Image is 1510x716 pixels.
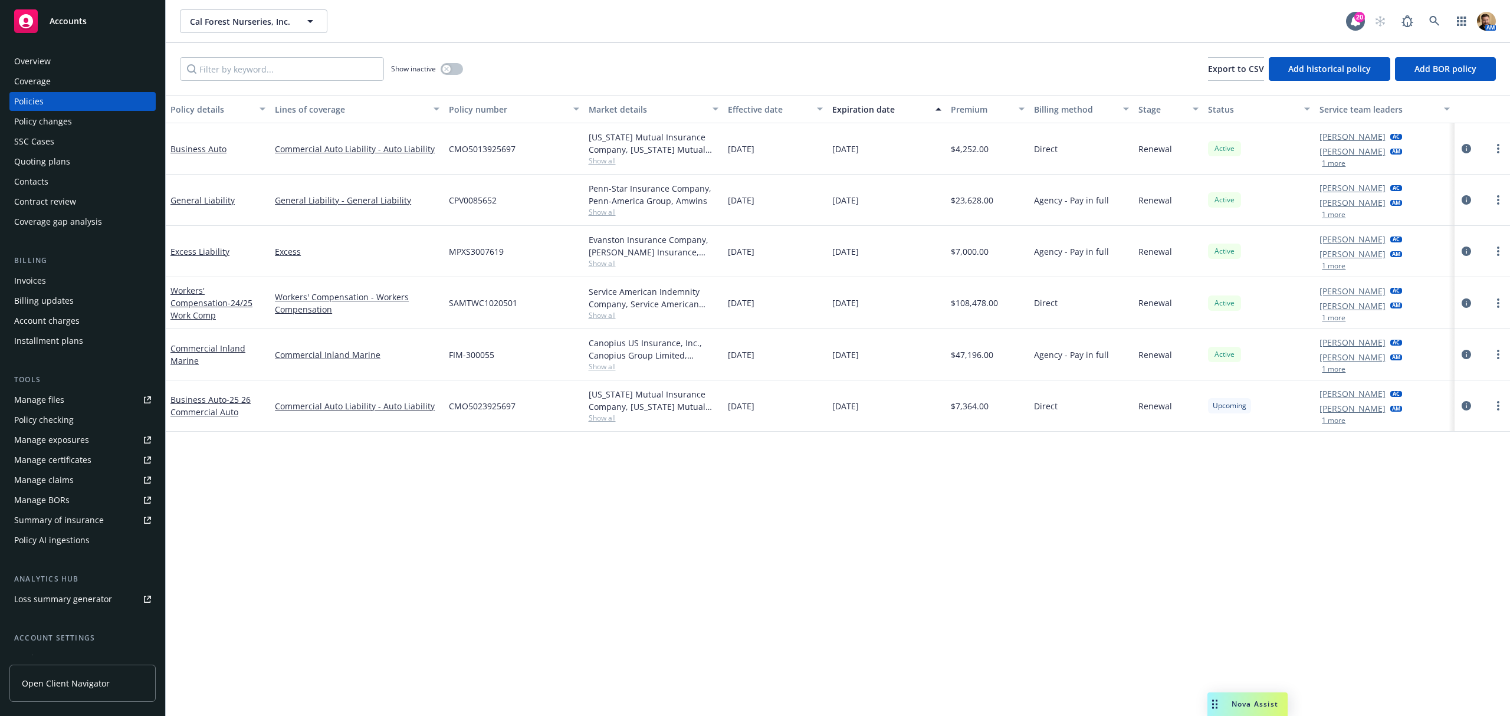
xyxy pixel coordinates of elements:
[951,143,989,155] span: $4,252.00
[589,103,705,116] div: Market details
[14,390,64,409] div: Manage files
[170,143,226,155] a: Business Auto
[1322,160,1345,167] button: 1 more
[589,131,718,156] div: [US_STATE] Mutual Insurance Company, [US_STATE] Mutual Insurance
[1319,196,1386,209] a: [PERSON_NAME]
[449,400,516,412] span: CMO5023925697
[1423,9,1446,33] a: Search
[14,72,51,91] div: Coverage
[589,182,718,207] div: Penn-Star Insurance Company, Penn-America Group, Amwins
[9,491,156,510] a: Manage BORs
[1213,246,1236,257] span: Active
[723,95,828,123] button: Effective date
[1319,336,1386,349] a: [PERSON_NAME]
[1034,194,1109,206] span: Agency - Pay in full
[9,212,156,231] a: Coverage gap analysis
[1491,244,1505,258] a: more
[14,92,44,111] div: Policies
[1368,9,1392,33] a: Start snowing
[951,103,1012,116] div: Premium
[1034,103,1116,116] div: Billing method
[1322,211,1345,218] button: 1 more
[9,92,156,111] a: Policies
[14,649,65,668] div: Service team
[170,195,235,206] a: General Liability
[1322,366,1345,373] button: 1 more
[1319,402,1386,415] a: [PERSON_NAME]
[1319,233,1386,245] a: [PERSON_NAME]
[1213,195,1236,205] span: Active
[832,349,859,361] span: [DATE]
[9,632,156,644] div: Account settings
[14,410,74,429] div: Policy checking
[9,291,156,310] a: Billing updates
[170,246,229,257] a: Excess Liability
[14,152,70,171] div: Quoting plans
[589,207,718,217] span: Show all
[1396,9,1419,33] a: Report a Bug
[728,245,754,258] span: [DATE]
[1319,248,1386,260] a: [PERSON_NAME]
[444,95,583,123] button: Policy number
[9,390,156,409] a: Manage files
[1029,95,1134,123] button: Billing method
[275,103,426,116] div: Lines of coverage
[9,72,156,91] a: Coverage
[9,132,156,151] a: SSC Cases
[449,143,516,155] span: CMO5013925697
[1319,182,1386,194] a: [PERSON_NAME]
[14,52,51,71] div: Overview
[14,132,54,151] div: SSC Cases
[9,255,156,267] div: Billing
[14,511,104,530] div: Summary of insurance
[9,112,156,131] a: Policy changes
[1491,399,1505,413] a: more
[1213,143,1236,154] span: Active
[1459,193,1473,207] a: circleInformation
[1322,314,1345,321] button: 1 more
[1213,349,1236,360] span: Active
[275,400,439,412] a: Commercial Auto Liability - Auto Liability
[1459,296,1473,310] a: circleInformation
[391,64,436,74] span: Show inactive
[1319,300,1386,312] a: [PERSON_NAME]
[180,9,327,33] button: Cal Forest Nurseries, Inc.
[589,310,718,320] span: Show all
[728,194,754,206] span: [DATE]
[9,573,156,585] div: Analytics hub
[166,95,270,123] button: Policy details
[1203,95,1315,123] button: Status
[1138,349,1172,361] span: Renewal
[589,337,718,362] div: Canopius US Insurance, Inc., Canopius Group Limited, Amwins
[1414,63,1476,74] span: Add BOR policy
[50,17,87,26] span: Accounts
[9,271,156,290] a: Invoices
[275,291,439,316] a: Workers' Compensation - Workers Compensation
[1138,103,1186,116] div: Stage
[275,245,439,258] a: Excess
[589,258,718,268] span: Show all
[9,431,156,449] a: Manage exposures
[1034,349,1109,361] span: Agency - Pay in full
[449,103,566,116] div: Policy number
[170,343,245,366] a: Commercial Inland Marine
[1395,57,1496,81] button: Add BOR policy
[449,194,497,206] span: CPV0085652
[14,112,72,131] div: Policy changes
[832,103,928,116] div: Expiration date
[1322,417,1345,424] button: 1 more
[170,394,251,418] a: Business Auto
[951,194,993,206] span: $23,628.00
[14,431,89,449] div: Manage exposures
[1319,103,1436,116] div: Service team leaders
[589,156,718,166] span: Show all
[14,172,48,191] div: Contacts
[1034,400,1058,412] span: Direct
[951,245,989,258] span: $7,000.00
[14,471,74,490] div: Manage claims
[275,349,439,361] a: Commercial Inland Marine
[9,451,156,469] a: Manage certificates
[1322,262,1345,270] button: 1 more
[946,95,1030,123] button: Premium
